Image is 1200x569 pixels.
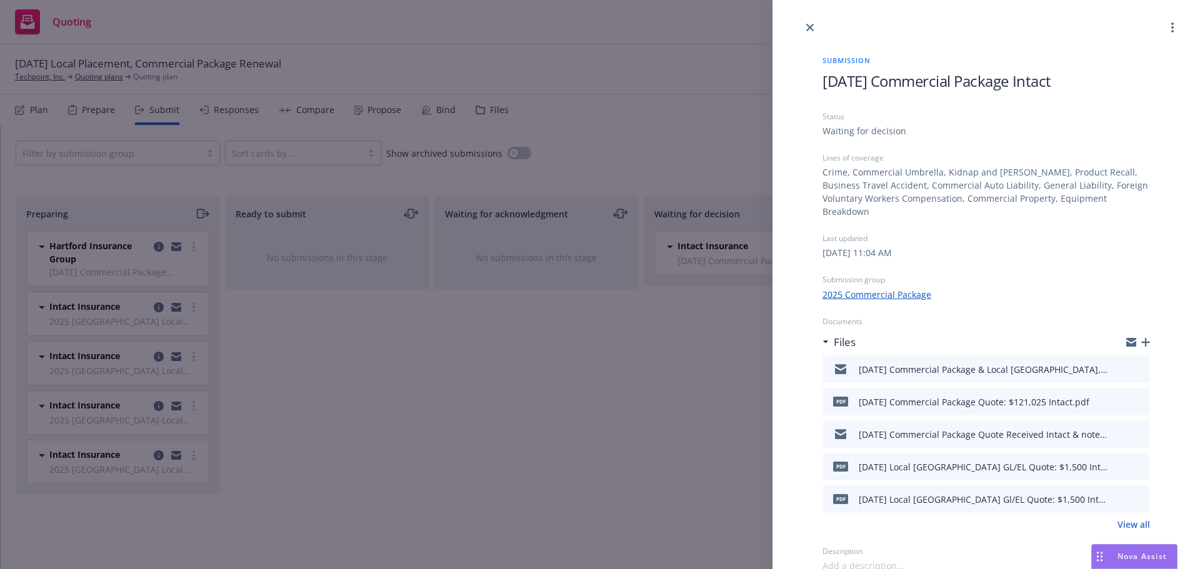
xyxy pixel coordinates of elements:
[1165,20,1180,35] a: more
[1091,544,1177,569] button: Nova Assist
[1114,362,1124,377] button: download file
[802,20,817,35] a: close
[859,363,1109,376] div: [DATE] Commercial Package & Local [GEOGRAPHIC_DATA], [GEOGRAPHIC_DATA], [GEOGRAPHIC_DATA] [GEOGRA...
[1114,459,1124,474] button: download file
[859,493,1109,506] div: [DATE] Local [GEOGRAPHIC_DATA] Gl/EL Quote: $1,500 Intact.pdf
[822,246,892,259] div: [DATE] 11:04 AM
[822,546,1150,557] div: Description
[822,166,1150,218] div: Crime, Commercial Umbrella, Kidnap and [PERSON_NAME], Product Recall, Business Travel Accident, C...
[822,316,1150,327] div: Documents
[1114,492,1124,507] button: download file
[834,334,856,350] h3: Files
[822,334,856,350] div: Files
[833,462,848,471] span: pdf
[822,111,1150,122] div: Status
[1134,362,1145,377] button: preview file
[822,71,1051,91] span: [DATE] Commercial Package Intact
[822,55,1150,66] span: Submission
[822,124,906,137] div: Waiting for decision
[859,395,1089,408] div: [DATE] Commercial Package Quote: $121,025 Intact.pdf
[822,288,931,301] a: 2025 Commercial Package
[833,494,848,503] span: pdf
[1134,492,1145,507] button: preview file
[1092,545,1107,568] div: Drag to move
[1134,427,1145,442] button: preview file
[1114,427,1124,442] button: download file
[833,397,848,406] span: pdf
[822,152,1150,163] div: Lines of coverage
[1134,459,1145,474] button: preview file
[1117,551,1167,562] span: Nova Assist
[822,274,1150,285] div: Submission group
[859,428,1109,441] div: [DATE] Commercial Package Quote Received Intact & noted discrepancies to UW.msg
[1114,394,1124,409] button: download file
[1134,394,1145,409] button: preview file
[1117,518,1150,531] a: View all
[822,233,1150,244] div: Last updated
[859,460,1109,473] div: [DATE] Local [GEOGRAPHIC_DATA] GL/EL Quote: $1,500 Intact.pdf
